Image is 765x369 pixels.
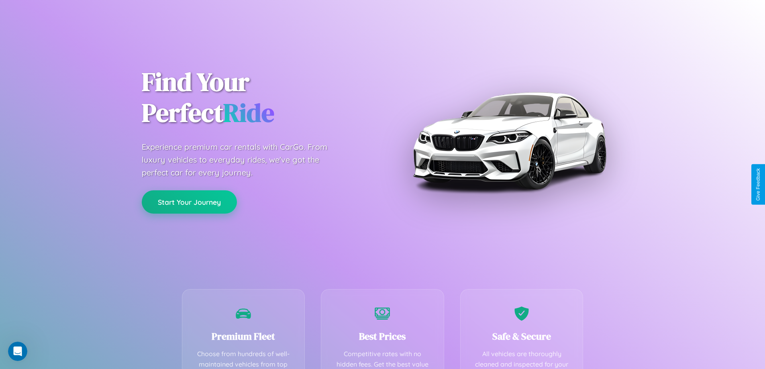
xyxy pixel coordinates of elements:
img: Premium BMW car rental vehicle [409,40,610,241]
span: Ride [223,95,274,130]
h3: Premium Fleet [194,330,293,343]
div: Give Feedback [755,168,761,201]
p: Experience premium car rentals with CarGo. From luxury vehicles to everyday rides, we've got the ... [142,141,343,179]
button: Start Your Journey [142,190,237,214]
h3: Best Prices [333,330,432,343]
iframe: Intercom live chat [8,342,27,361]
h3: Safe & Secure [473,330,571,343]
h1: Find Your Perfect [142,67,371,128]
